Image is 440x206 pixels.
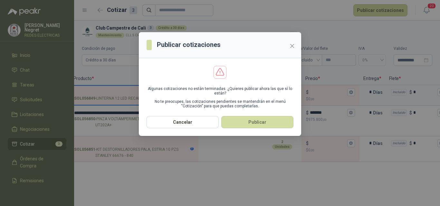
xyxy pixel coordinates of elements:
[290,43,295,49] span: close
[157,40,221,50] h3: Publicar cotizaciones
[221,116,293,128] button: Publicar
[147,86,293,95] p: Algunas cotizaciones no están terminadas. ¿Quieres publicar ahora las que sí lo están?
[287,41,297,51] button: Close
[147,99,293,108] p: No te preocupes, las cotizaciones pendientes se mantendrán en el menú “Cotización” para que pueda...
[147,116,219,128] button: Cancelar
